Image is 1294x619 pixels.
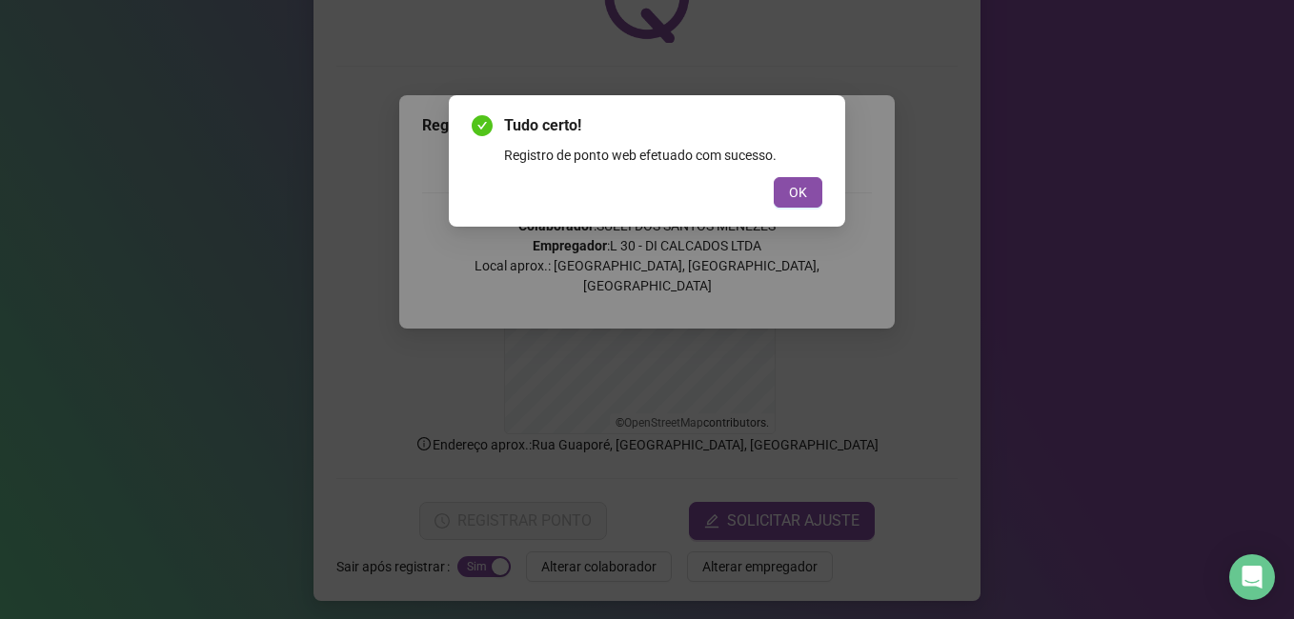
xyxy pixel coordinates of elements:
[774,177,822,208] button: OK
[789,182,807,203] span: OK
[1229,554,1275,600] div: Open Intercom Messenger
[504,145,822,166] div: Registro de ponto web efetuado com sucesso.
[504,114,822,137] span: Tudo certo!
[472,115,493,136] span: check-circle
